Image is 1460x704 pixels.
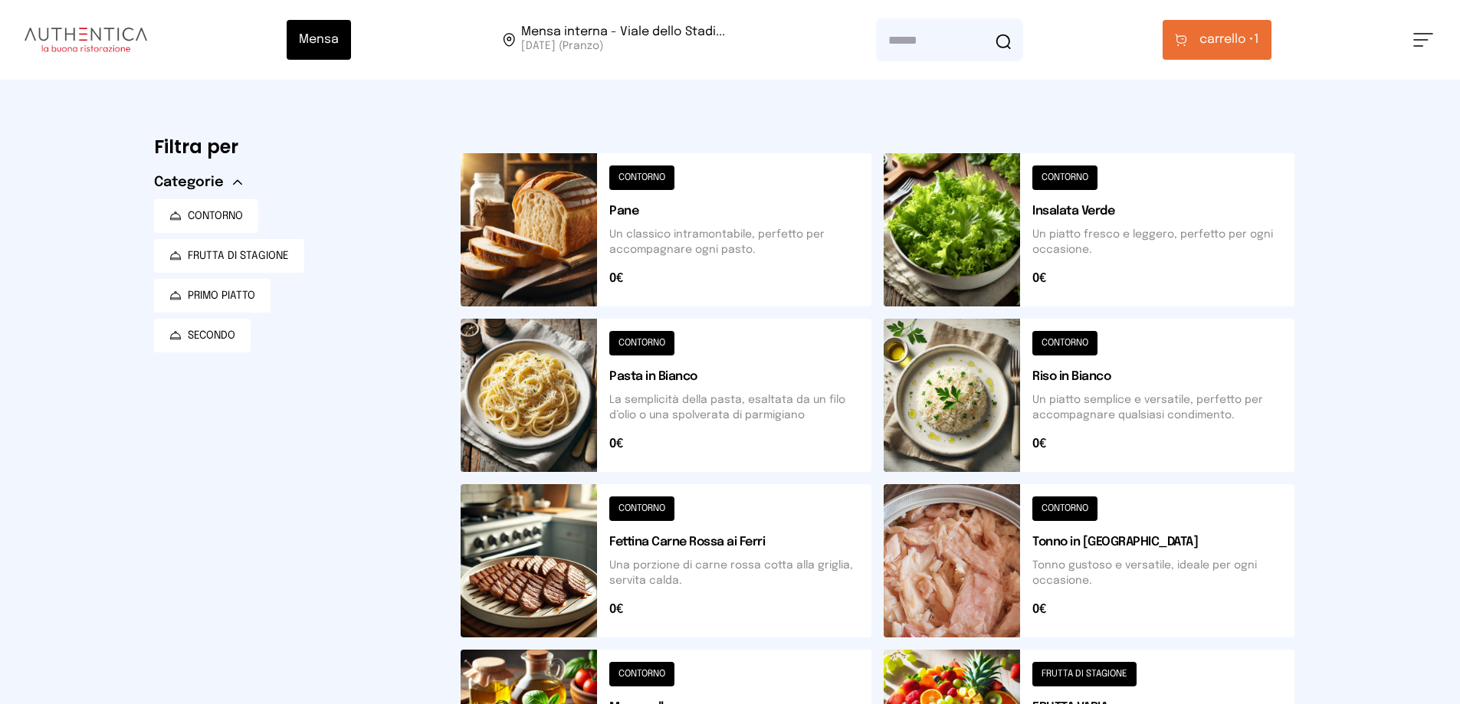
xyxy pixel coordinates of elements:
[1199,31,1259,49] span: 1
[287,20,351,60] button: Mensa
[188,208,243,224] span: CONTORNO
[154,239,304,273] button: FRUTTA DI STAGIONE
[188,288,255,303] span: PRIMO PIATTO
[521,38,725,54] span: [DATE] (Pranzo)
[1163,20,1271,60] button: carrello •1
[188,328,235,343] span: SECONDO
[1199,31,1254,49] span: carrello •
[154,199,258,233] button: CONTORNO
[154,319,251,352] button: SECONDO
[25,28,147,52] img: logo.8f33a47.png
[154,172,224,193] span: Categorie
[188,248,289,264] span: FRUTTA DI STAGIONE
[154,135,436,159] h6: Filtra per
[154,172,242,193] button: Categorie
[154,279,271,313] button: PRIMO PIATTO
[521,26,725,54] span: Viale dello Stadio, 77, 05100 Terni TR, Italia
